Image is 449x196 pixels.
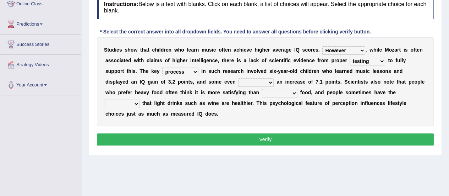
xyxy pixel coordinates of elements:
[146,68,149,74] b: e
[249,47,252,53] b: e
[127,68,128,74] b: t
[288,58,291,63] b: c
[415,47,417,53] b: t
[367,68,370,74] b: c
[254,47,258,53] b: h
[122,68,124,74] b: t
[302,47,305,53] b: s
[212,47,213,53] b: i
[290,68,293,74] b: o
[136,68,137,74] b: .
[168,47,171,53] b: n
[278,47,281,53] b: e
[249,58,251,63] b: l
[299,58,300,63] b: i
[219,47,222,53] b: o
[272,68,274,74] b: i
[125,47,127,53] b: s
[188,47,191,53] b: e
[104,47,107,53] b: S
[120,79,122,85] b: y
[374,68,377,74] b: e
[152,47,155,53] b: c
[417,47,420,53] b: e
[148,47,149,53] b: t
[97,28,374,36] div: * Select the correct answer into all dropdown fields. You need to answer all questions before cli...
[133,68,136,74] b: s
[262,58,265,63] b: o
[113,79,116,85] b: p
[166,47,169,53] b: e
[236,47,239,53] b: c
[110,79,113,85] b: s
[114,58,117,63] b: o
[202,47,206,53] b: m
[117,79,120,85] b: a
[111,68,114,74] b: p
[414,47,415,53] b: f
[285,58,286,63] b: f
[125,79,128,85] b: d
[243,58,246,63] b: a
[151,68,154,74] b: k
[141,79,145,85] b: Q
[157,68,160,74] b: y
[397,58,400,63] b: u
[400,68,403,74] b: d
[209,47,212,53] b: s
[326,68,329,74] b: h
[112,47,115,53] b: d
[159,47,161,53] b: l
[378,47,379,53] b: l
[404,47,405,53] b: i
[202,58,203,63] b: i
[151,58,154,63] b: a
[335,68,336,74] b: l
[246,68,248,74] b: i
[281,68,284,74] b: e
[308,68,312,74] b: d
[385,47,389,53] b: M
[141,58,144,63] b: h
[214,68,217,74] b: c
[178,79,181,85] b: p
[283,47,286,53] b: a
[251,58,253,63] b: a
[289,47,291,53] b: e
[223,58,226,63] b: h
[228,47,231,53] b: n
[403,58,406,63] b: y
[217,68,220,74] b: h
[317,58,319,63] b: f
[275,47,278,53] b: v
[209,58,212,63] b: n
[131,68,133,74] b: i
[177,58,180,63] b: g
[305,47,308,53] b: c
[181,47,184,53] b: o
[269,58,272,63] b: s
[149,58,151,63] b: l
[243,47,246,53] b: e
[258,47,259,53] b: i
[264,58,266,63] b: f
[133,47,137,53] b: w
[276,58,279,63] b: e
[139,58,141,63] b: t
[145,47,148,53] b: a
[105,68,108,74] b: s
[369,47,373,53] b: w
[231,58,234,63] b: e
[400,58,401,63] b: l
[201,58,202,63] b: l
[190,58,192,63] b: i
[165,58,168,63] b: o
[279,58,282,63] b: n
[225,68,228,74] b: e
[336,58,339,63] b: o
[253,68,257,74] b: o
[140,47,142,53] b: t
[389,47,392,53] b: o
[172,79,175,85] b: 2
[312,58,315,63] b: e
